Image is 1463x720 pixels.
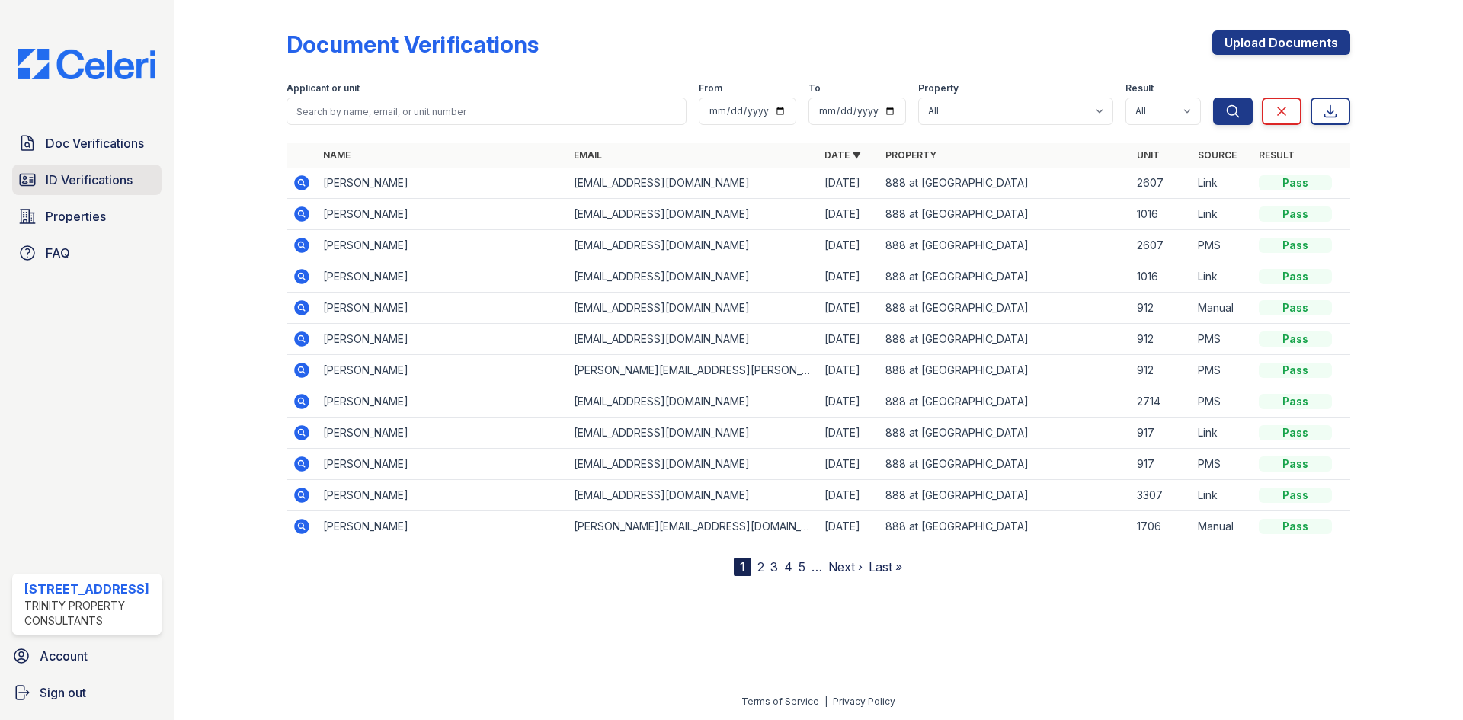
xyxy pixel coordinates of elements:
td: [PERSON_NAME][EMAIL_ADDRESS][PERSON_NAME][DOMAIN_NAME] [568,355,818,386]
span: … [812,558,822,576]
label: Applicant or unit [287,82,360,94]
td: 1706 [1131,511,1192,542]
td: 888 at [GEOGRAPHIC_DATA] [879,230,1130,261]
td: [EMAIL_ADDRESS][DOMAIN_NAME] [568,168,818,199]
div: | [824,696,828,707]
a: 3 [770,559,778,574]
div: Pass [1259,425,1332,440]
a: Properties [12,201,162,232]
td: [DATE] [818,199,879,230]
td: [PERSON_NAME] [317,449,568,480]
td: 888 at [GEOGRAPHIC_DATA] [879,386,1130,418]
div: Pass [1259,206,1332,222]
td: [EMAIL_ADDRESS][DOMAIN_NAME] [568,199,818,230]
td: 2607 [1131,168,1192,199]
div: Pass [1259,269,1332,284]
td: [DATE] [818,355,879,386]
td: [EMAIL_ADDRESS][DOMAIN_NAME] [568,293,818,324]
div: Pass [1259,331,1332,347]
td: 1016 [1131,199,1192,230]
td: [PERSON_NAME] [317,261,568,293]
div: [STREET_ADDRESS] [24,580,155,598]
td: [DATE] [818,418,879,449]
td: [DATE] [818,168,879,199]
div: Pass [1259,363,1332,378]
td: 1016 [1131,261,1192,293]
a: ID Verifications [12,165,162,195]
label: Property [918,82,959,94]
a: Name [323,149,351,161]
div: Pass [1259,488,1332,503]
a: Privacy Policy [833,696,895,707]
td: Link [1192,418,1253,449]
td: [DATE] [818,449,879,480]
td: [PERSON_NAME] [317,386,568,418]
a: Result [1259,149,1295,161]
span: Properties [46,207,106,226]
td: [EMAIL_ADDRESS][DOMAIN_NAME] [568,386,818,418]
td: 912 [1131,355,1192,386]
td: [EMAIL_ADDRESS][DOMAIN_NAME] [568,261,818,293]
a: 2 [757,559,764,574]
a: Upload Documents [1212,30,1350,55]
span: Sign out [40,683,86,702]
td: Link [1192,168,1253,199]
td: [PERSON_NAME] [317,168,568,199]
span: Account [40,647,88,665]
td: 912 [1131,293,1192,324]
td: 912 [1131,324,1192,355]
td: Link [1192,261,1253,293]
input: Search by name, email, or unit number [287,98,687,125]
td: 888 at [GEOGRAPHIC_DATA] [879,324,1130,355]
td: Manual [1192,511,1253,542]
label: Result [1125,82,1154,94]
label: To [808,82,821,94]
td: [PERSON_NAME] [317,293,568,324]
td: 3307 [1131,480,1192,511]
a: FAQ [12,238,162,268]
td: [DATE] [818,230,879,261]
span: ID Verifications [46,171,133,189]
td: PMS [1192,230,1253,261]
a: Source [1198,149,1237,161]
a: Next › [828,559,863,574]
div: Pass [1259,456,1332,472]
img: CE_Logo_Blue-a8612792a0a2168367f1c8372b55b34899dd931a85d93a1a3d3e32e68fde9ad4.png [6,49,168,79]
div: Pass [1259,300,1332,315]
td: 888 at [GEOGRAPHIC_DATA] [879,418,1130,449]
td: [EMAIL_ADDRESS][DOMAIN_NAME] [568,418,818,449]
td: [DATE] [818,480,879,511]
a: Date ▼ [824,149,861,161]
td: Manual [1192,293,1253,324]
a: Property [885,149,936,161]
a: Email [574,149,602,161]
td: [PERSON_NAME][EMAIL_ADDRESS][DOMAIN_NAME] [568,511,818,542]
a: 5 [799,559,805,574]
td: 917 [1131,418,1192,449]
td: [DATE] [818,511,879,542]
div: Pass [1259,519,1332,534]
td: [PERSON_NAME] [317,511,568,542]
td: [PERSON_NAME] [317,480,568,511]
button: Sign out [6,677,168,708]
td: 888 at [GEOGRAPHIC_DATA] [879,293,1130,324]
span: FAQ [46,244,70,262]
td: 2714 [1131,386,1192,418]
a: Unit [1137,149,1160,161]
td: [DATE] [818,293,879,324]
a: Doc Verifications [12,128,162,158]
td: PMS [1192,449,1253,480]
a: Account [6,641,168,671]
td: [EMAIL_ADDRESS][DOMAIN_NAME] [568,230,818,261]
a: Terms of Service [741,696,819,707]
td: [EMAIL_ADDRESS][DOMAIN_NAME] [568,480,818,511]
label: From [699,82,722,94]
td: [PERSON_NAME] [317,230,568,261]
td: [PERSON_NAME] [317,324,568,355]
td: [PERSON_NAME] [317,355,568,386]
td: PMS [1192,386,1253,418]
td: PMS [1192,324,1253,355]
td: 2607 [1131,230,1192,261]
td: 917 [1131,449,1192,480]
td: [DATE] [818,324,879,355]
